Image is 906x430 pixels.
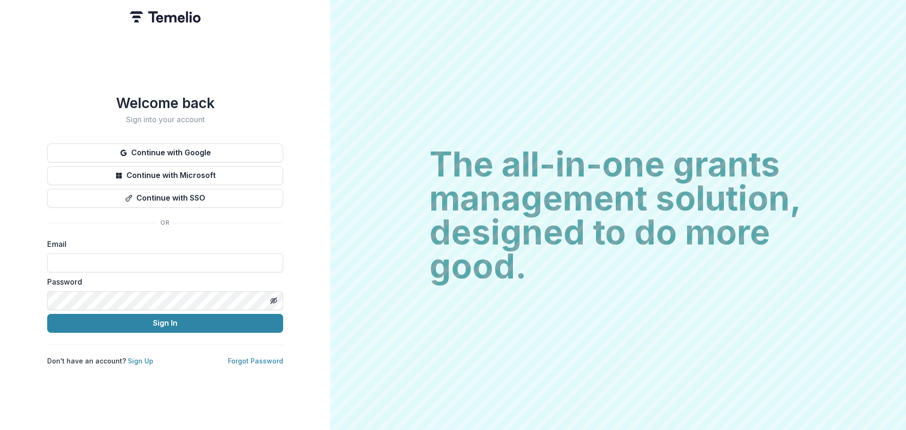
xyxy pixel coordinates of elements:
button: Continue with Google [47,143,283,162]
h1: Welcome back [47,94,283,111]
a: Sign Up [128,357,153,365]
button: Continue with Microsoft [47,166,283,185]
button: Continue with SSO [47,189,283,208]
label: Password [47,276,277,287]
img: Temelio [130,11,201,23]
a: Forgot Password [228,357,283,365]
p: Don't have an account? [47,356,153,366]
label: Email [47,238,277,250]
h2: Sign into your account [47,115,283,124]
button: Sign In [47,314,283,333]
button: Toggle password visibility [266,293,281,308]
